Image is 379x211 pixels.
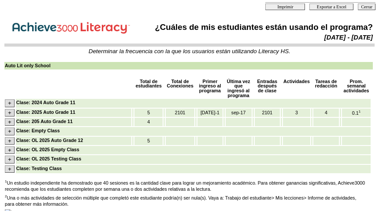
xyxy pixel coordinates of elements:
[342,109,371,117] td: 0.1
[134,118,163,126] td: 4
[5,165,15,173] input: +
[5,194,367,207] td: Una o más actividades de selección múltiple que completó este estudiante podría(n) ser nula(s). V...
[342,79,371,98] td: Prom. semanal actividades
[197,109,223,117] td: [DATE]-1
[145,22,373,33] td: ¿Cuáles de mis estudiantes están usando el programa?
[4,62,373,69] td: Auto Lit only School
[16,137,132,145] td: Clase: OL 2025 Auto Grade 12
[16,109,132,117] td: Clase: 2025 Auto Grade 11
[5,99,15,107] input: +
[283,79,310,98] td: Actividades
[16,109,75,115] nobr: Clase: 2025 Auto Grade 11
[283,109,310,117] td: 3
[134,137,163,145] td: 5
[16,127,371,135] td: Clase: Empty Class
[166,109,194,117] td: 2101
[5,179,7,183] sup: 1
[16,128,60,133] nobr: Clase: Empty Class
[5,109,15,116] input: +
[6,17,138,36] img: Achieve3000 Reports Logo Spanish
[134,79,163,98] td: Total de estudiantes
[313,79,339,98] td: Tareas de redacción
[134,109,163,117] td: 5
[5,48,374,55] td: Determinar la frecuencia con la que los usuarios están utilizando Literacy HS.
[255,109,280,117] td: 2101
[359,109,360,113] sup: 1
[255,79,280,98] td: Entradas después de clase
[16,118,132,126] td: Clase: 205 Auto Grade 11
[358,4,375,10] input: Cerrar
[16,138,83,143] nobr: Clase: OL 2025 Auto Grade 12
[5,156,15,163] input: +
[5,118,15,126] input: +
[16,100,75,105] nobr: Clase: 2024 Auto Grade 11
[166,79,194,98] td: Total de Conexiones
[226,109,252,117] td: sep-17
[5,137,15,145] input: +
[16,147,79,152] nobr: Clase: OL 2025 Empty Class
[16,119,73,124] nobr: Clase: 205 Auto Grade 11
[16,146,371,154] td: Clase: OL 2025 Empty Class
[16,156,82,161] nobr: Clase: OL 2025 Testing Class
[145,33,373,41] td: [DATE] - [DATE]
[197,79,223,98] td: Primer ingreso al programa
[5,146,15,154] input: +
[309,4,353,10] input: Exportar a Excel
[16,166,62,171] nobr: Clase: Testing Class
[265,4,305,10] input: Imprimir
[5,179,367,193] td: Un estudio independiente ha demostrado que 40 sesiones es la cantidad clave para lograr un mejora...
[313,109,339,117] td: 4
[226,79,252,98] td: Última vez que ingresó al programa
[16,155,371,164] td: Clase: OL 2025 Testing Class
[5,127,15,135] input: +
[16,165,371,173] td: Clase: Testing Class
[16,99,371,107] td: Clase: 2024 Auto Grade 11
[5,194,7,198] sup: 2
